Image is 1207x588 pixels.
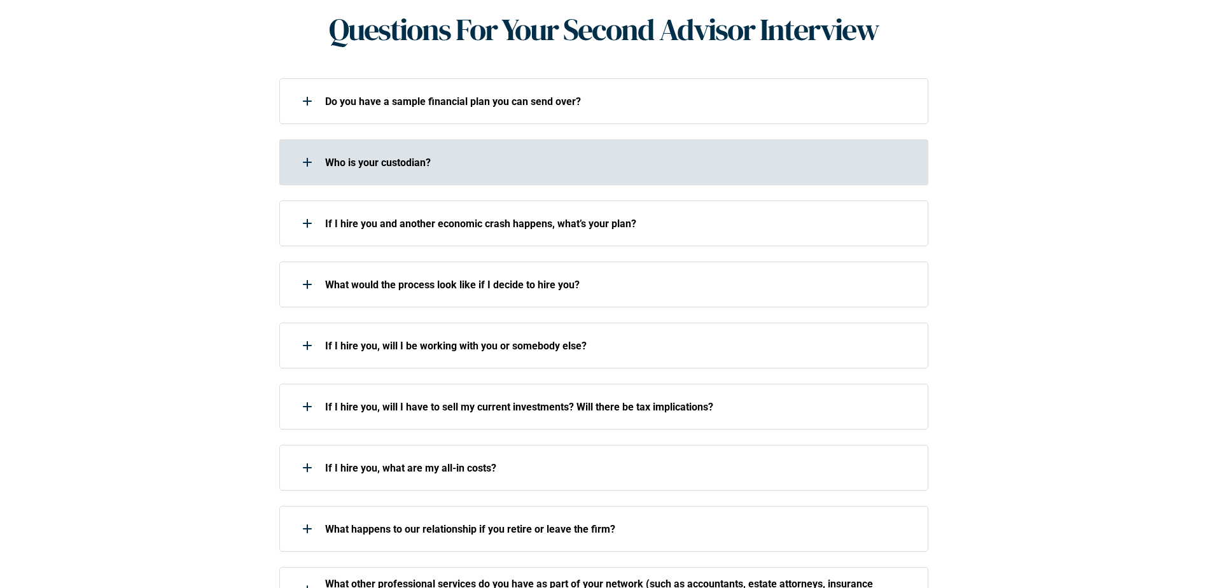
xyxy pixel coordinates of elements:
p: Do you have a sample financial plan you can send over? [325,95,912,108]
p: What happens to our relationship if you retire or leave the firm? [325,523,912,535]
h1: Questions For Your Second Advisor Interview [329,11,878,48]
p: If I hire you, will I have to sell my current investments? Will there be tax implications? [325,401,912,413]
p: What would the process look like if I decide to hire you? [325,279,912,291]
p: If I hire you, what are my all-in costs? [325,462,912,474]
p: If I hire you and another economic crash happens, what’s your plan? [325,218,912,230]
p: If I hire you, will I be working with you or somebody else? [325,340,912,352]
p: Who is your custodian? [325,157,912,169]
